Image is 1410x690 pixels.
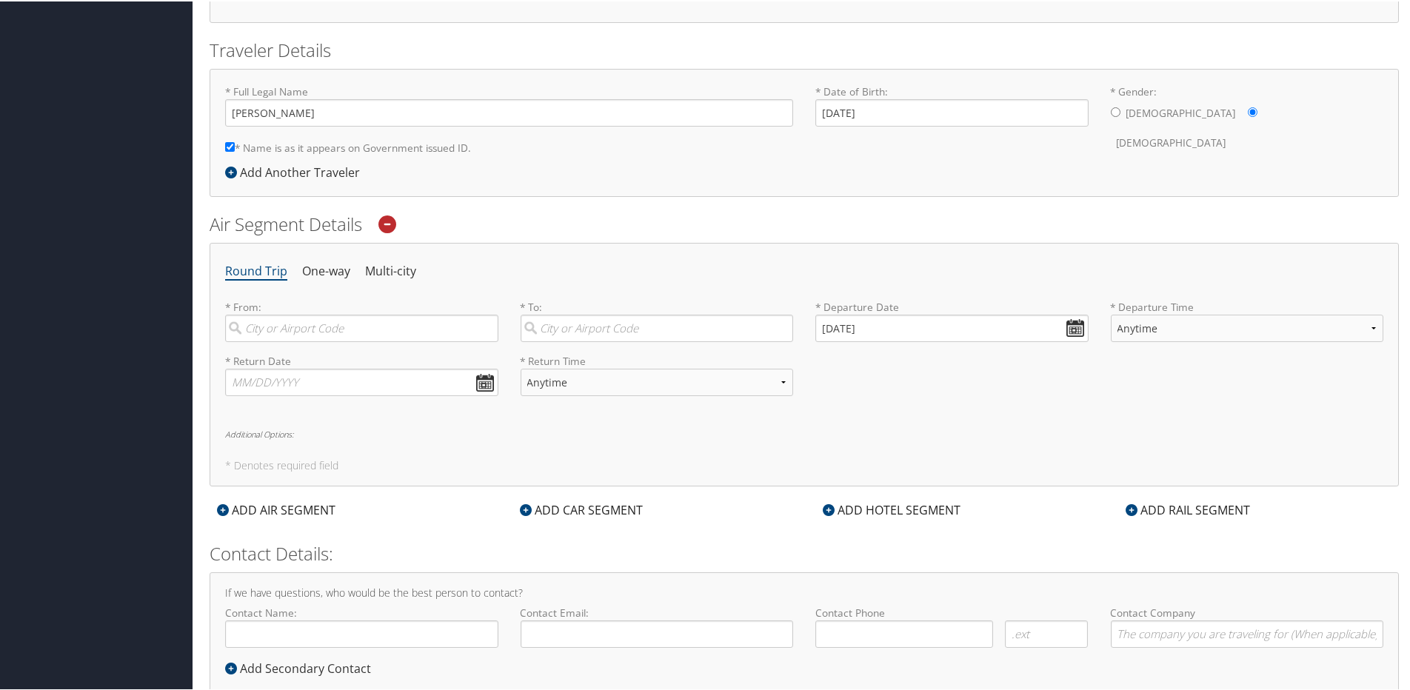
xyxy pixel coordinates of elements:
label: * Full Legal Name [225,83,793,125]
label: [DEMOGRAPHIC_DATA] [1126,98,1236,126]
div: ADD HOTEL SEGMENT [815,500,968,517]
li: Round Trip [225,257,287,284]
label: Contact Company [1111,604,1384,646]
input: Contact Email: [521,619,794,646]
div: ADD RAIL SEGMENT [1118,500,1257,517]
input: * Full Legal Name [225,98,793,125]
h6: Additional Options: [225,429,1383,437]
li: Multi-city [365,257,416,284]
input: * Date of Birth: [815,98,1089,125]
li: One-way [302,257,350,284]
input: MM/DD/YYYY [815,313,1089,341]
input: * Gender:[DEMOGRAPHIC_DATA][DEMOGRAPHIC_DATA] [1248,106,1257,115]
label: [DEMOGRAPHIC_DATA] [1117,127,1226,155]
select: * Departure Time [1111,313,1384,341]
label: * Return Date [225,352,498,367]
label: * Name is as it appears on Government issued ID. [225,133,471,160]
input: MM/DD/YYYY [225,367,498,395]
div: Add Secondary Contact [225,658,378,676]
label: * Gender: [1111,83,1384,156]
label: Contact Name: [225,604,498,646]
label: * From: [225,298,498,341]
label: * To: [521,298,794,341]
input: City or Airport Code [521,313,794,341]
input: Contact Company [1111,619,1384,646]
label: * Departure Date [815,298,1089,313]
label: * Date of Birth: [815,83,1089,125]
h5: * Denotes required field [225,459,1383,469]
label: * Departure Time [1111,298,1384,352]
input: * Name is as it appears on Government issued ID. [225,141,235,150]
label: * Return Time [521,352,794,367]
h2: Contact Details: [210,540,1399,565]
input: Contact Name: [225,619,498,646]
input: City or Airport Code [225,313,498,341]
input: * Gender:[DEMOGRAPHIC_DATA][DEMOGRAPHIC_DATA] [1111,106,1120,115]
div: ADD AIR SEGMENT [210,500,343,517]
h2: Traveler Details [210,36,1399,61]
h2: Air Segment Details [210,210,1399,235]
label: Contact Phone [815,604,1089,619]
div: ADD CAR SEGMENT [512,500,650,517]
div: Add Another Traveler [225,162,367,180]
h4: If we have questions, who would be the best person to contact? [225,586,1383,597]
label: Contact Email: [521,604,794,646]
input: .ext [1005,619,1088,646]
